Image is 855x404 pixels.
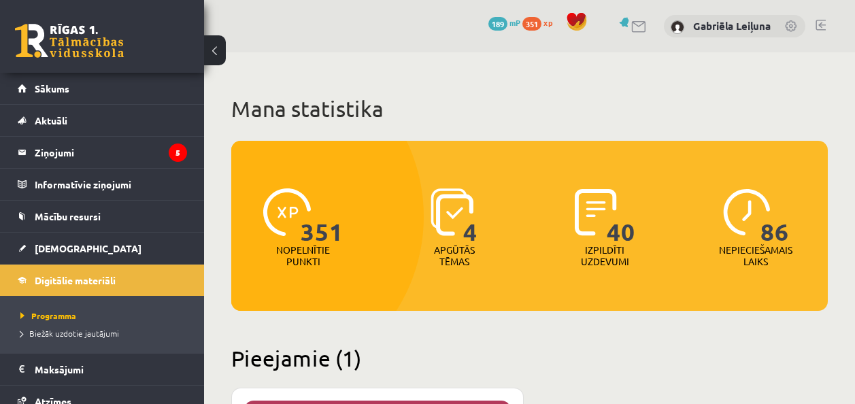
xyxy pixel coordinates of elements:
p: Izpildīti uzdevumi [578,244,631,267]
span: 86 [760,188,789,244]
p: Apgūtās tēmas [428,244,481,267]
img: icon-clock-7be60019b62300814b6bd22b8e044499b485619524d84068768e800edab66f18.svg [723,188,771,236]
a: Gabriēla Leiļuna [693,19,771,33]
img: icon-xp-0682a9bc20223a9ccc6f5883a126b849a74cddfe5390d2b41b4391c66f2066e7.svg [263,188,311,236]
a: Informatīvie ziņojumi [18,169,187,200]
span: Digitālie materiāli [35,274,116,286]
a: Programma [20,309,190,322]
a: Mācību resursi [18,201,187,232]
a: Aktuāli [18,105,187,136]
span: Mācību resursi [35,210,101,222]
span: xp [543,17,552,28]
span: Aktuāli [35,114,67,127]
p: Nepieciešamais laiks [719,244,792,267]
a: Maksājumi [18,354,187,385]
a: Digitālie materiāli [18,265,187,296]
span: 4 [463,188,477,244]
p: Nopelnītie punkti [276,244,330,267]
span: 40 [607,188,635,244]
h2: Pieejamie (1) [231,345,828,371]
span: 351 [522,17,541,31]
a: [DEMOGRAPHIC_DATA] [18,233,187,264]
span: Biežāk uzdotie jautājumi [20,328,119,339]
span: [DEMOGRAPHIC_DATA] [35,242,141,254]
span: Programma [20,310,76,321]
span: 351 [301,188,343,244]
img: icon-completed-tasks-ad58ae20a441b2904462921112bc710f1caf180af7a3daa7317a5a94f2d26646.svg [575,188,617,236]
a: 351 xp [522,17,559,28]
i: 5 [169,144,187,162]
span: 189 [488,17,507,31]
h1: Mana statistika [231,95,828,122]
a: Biežāk uzdotie jautājumi [20,327,190,339]
legend: Ziņojumi [35,137,187,168]
legend: Maksājumi [35,354,187,385]
a: Ziņojumi5 [18,137,187,168]
span: mP [509,17,520,28]
a: Sākums [18,73,187,104]
a: Rīgas 1. Tālmācības vidusskola [15,24,124,58]
span: Sākums [35,82,69,95]
img: icon-learned-topics-4a711ccc23c960034f471b6e78daf4a3bad4a20eaf4de84257b87e66633f6470.svg [431,188,473,236]
legend: Informatīvie ziņojumi [35,169,187,200]
a: 189 mP [488,17,520,28]
img: Gabriēla Leiļuna [671,20,684,34]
